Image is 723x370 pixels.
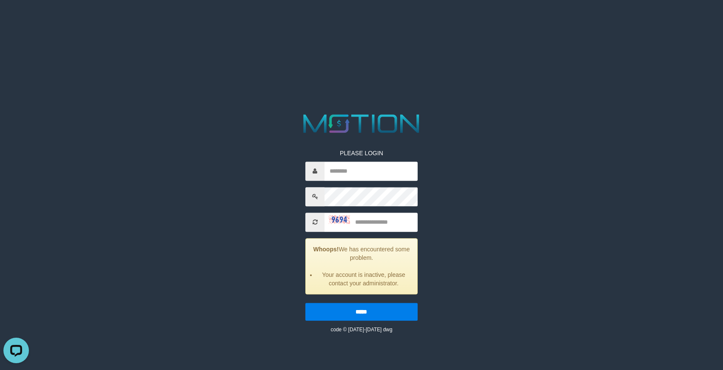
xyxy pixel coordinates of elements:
strong: Whoops! [313,246,339,253]
small: code © [DATE]-[DATE] dwg [330,327,392,333]
p: PLEASE LOGIN [305,149,417,157]
div: We has encountered some problem. [305,238,417,294]
img: MOTION_logo.png [298,111,425,136]
li: Your account is inactive, please contact your administrator. [316,270,410,287]
button: Open LiveChat chat widget [3,3,29,29]
img: captcha [329,215,350,224]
